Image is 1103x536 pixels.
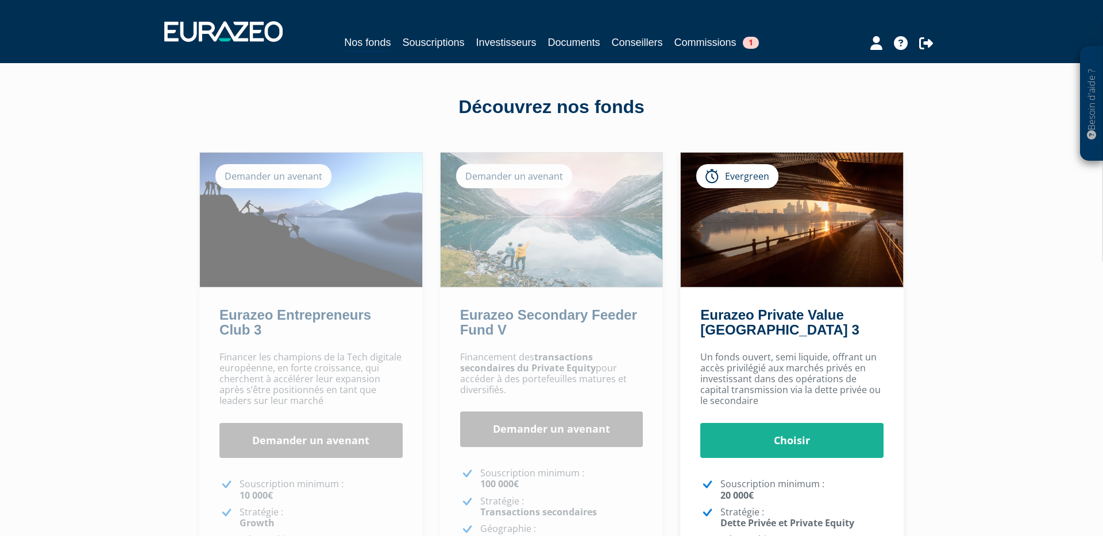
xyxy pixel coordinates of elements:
a: Nos fonds [344,34,391,52]
div: Demander un avenant [215,164,331,188]
img: 1732889491-logotype_eurazeo_blanc_rvb.png [164,21,283,42]
p: Financement des pour accéder à des portefeuilles matures et diversifiés. [460,352,643,396]
strong: Transactions secondaires [480,506,597,518]
p: Stratégie : [480,496,643,518]
a: Demander un avenant [460,411,643,447]
img: Eurazeo Secondary Feeder Fund V [441,153,663,287]
div: Demander un avenant [456,164,572,188]
div: Découvrez nos fonds [224,94,879,121]
span: 1 [743,37,759,49]
a: Commissions1 [674,34,759,51]
strong: 20 000€ [720,489,754,502]
a: Demander un avenant [219,423,403,459]
a: Eurazeo Secondary Feeder Fund V [460,307,637,337]
a: Conseillers [612,34,663,51]
a: Eurazeo Private Value [GEOGRAPHIC_DATA] 3 [700,307,859,337]
a: Souscriptions [402,34,464,51]
p: Financer les champions de la Tech digitale européenne, en forte croissance, qui cherchent à accél... [219,352,403,407]
strong: 100 000€ [480,477,519,490]
p: Stratégie : [720,507,884,529]
p: Stratégie : [240,507,403,529]
p: Besoin d'aide ? [1085,52,1098,156]
p: Un fonds ouvert, semi liquide, offrant un accès privilégié aux marchés privés en investissant dan... [700,352,884,407]
strong: transactions secondaires du Private Equity [460,351,596,374]
a: Investisseurs [476,34,536,51]
a: Choisir [700,423,884,459]
p: Souscription minimum : [240,479,403,500]
div: Evergreen [696,164,778,188]
img: Eurazeo Private Value Europe 3 [681,153,903,287]
p: Souscription minimum : [480,468,643,490]
strong: Growth [240,516,275,529]
a: Documents [548,34,600,51]
img: Eurazeo Entrepreneurs Club 3 [200,153,422,287]
a: Eurazeo Entrepreneurs Club 3 [219,307,371,337]
p: Souscription minimum : [720,479,884,500]
strong: 10 000€ [240,489,273,502]
strong: Dette Privée et Private Equity [720,516,854,529]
